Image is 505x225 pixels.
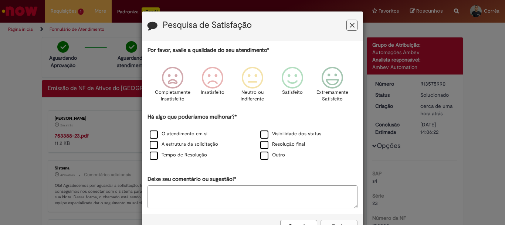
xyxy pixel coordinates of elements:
[148,46,269,54] label: Por favor, avalie a qualidade do seu atendimento*
[282,89,303,96] p: Satisfeito
[163,20,252,30] label: Pesquisa de Satisfação
[150,152,207,159] label: Tempo de Resolução
[313,61,351,112] div: Extremamente Satisfeito
[274,61,311,112] div: Satisfeito
[260,152,285,159] label: Outro
[239,89,266,103] p: Neutro ou indiferente
[153,61,191,112] div: Completamente Insatisfeito
[260,130,321,138] label: Visibilidade dos status
[316,89,348,103] p: Extremamente Satisfeito
[148,175,236,183] label: Deixe seu comentário ou sugestão!*
[150,141,218,148] label: A estrutura da solicitação
[155,89,190,103] p: Completamente Insatisfeito
[260,141,305,148] label: Resolução final
[194,61,231,112] div: Insatisfeito
[201,89,224,96] p: Insatisfeito
[234,61,271,112] div: Neutro ou indiferente
[150,130,207,138] label: O atendimento em si
[148,113,357,161] div: Há algo que poderíamos melhorar?*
